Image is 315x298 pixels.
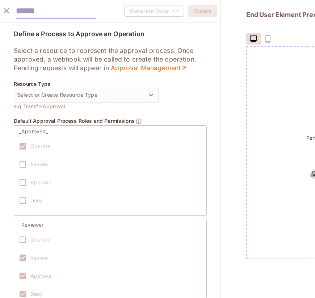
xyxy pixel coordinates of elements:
[30,254,48,261] span: Review
[14,88,159,103] button: Select or Create Resource Type
[30,290,43,297] span: Deny
[188,5,217,17] button: Create
[111,64,188,72] a: Approval Management
[14,46,207,72] p: Select a resource to represent the approval process. Once approved, a webhook will be called to c...
[14,30,207,38] h5: Define a Process to Approve an Operation
[124,5,184,17] span: Create the element to generate code
[19,129,201,134] p: _Approved_
[14,104,159,109] p: e.g TransferApproval
[19,222,201,228] p: _Reviewer_
[30,236,50,243] span: Operate
[30,143,50,150] span: Operate
[14,81,159,87] p: Resource Type
[30,161,48,168] span: Review
[124,5,184,17] button: Generate Code
[30,179,51,186] span: Approve
[14,118,135,124] p: Default Approval Process Roles and Permissions
[30,197,43,204] span: Deny
[135,118,142,125] svg: Users will be assigned these roles upon creating an access approval request, enabling them to per...
[30,272,51,279] span: Approve
[261,33,275,45] span: coming soon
